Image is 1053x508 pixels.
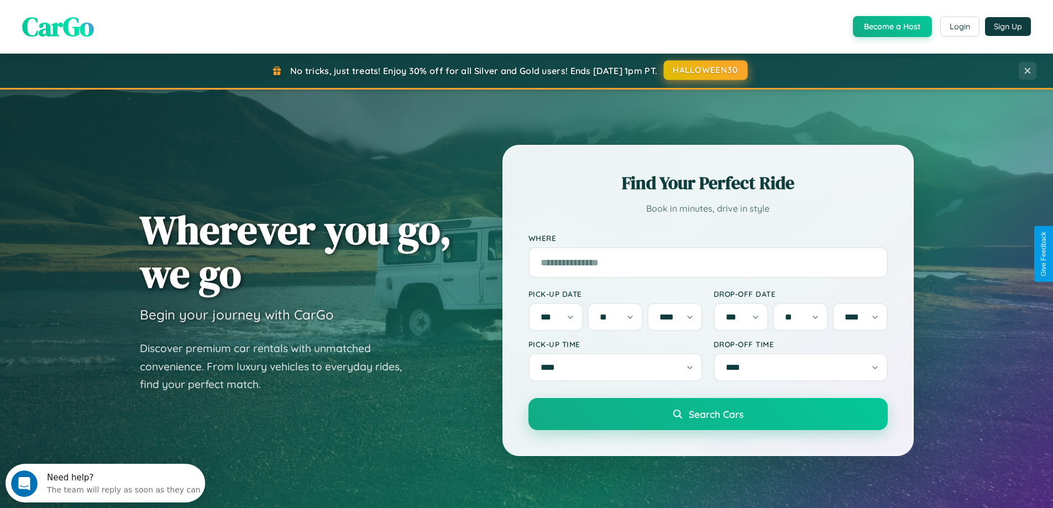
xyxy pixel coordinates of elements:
[853,16,932,37] button: Become a Host
[689,408,743,420] span: Search Cars
[714,289,888,298] label: Drop-off Date
[41,9,195,18] div: Need help?
[22,8,94,45] span: CarGo
[528,201,888,217] p: Book in minutes, drive in style
[140,208,452,295] h1: Wherever you go, we go
[528,398,888,430] button: Search Cars
[11,470,38,497] iframe: Intercom live chat
[6,464,205,502] iframe: Intercom live chat discovery launcher
[528,289,703,298] label: Pick-up Date
[528,233,888,243] label: Where
[4,4,206,35] div: Open Intercom Messenger
[41,18,195,30] div: The team will reply as soon as they can
[140,339,416,394] p: Discover premium car rentals with unmatched convenience. From luxury vehicles to everyday rides, ...
[664,60,748,80] button: HALLOWEEN30
[290,65,657,76] span: No tricks, just treats! Enjoy 30% off for all Silver and Gold users! Ends [DATE] 1pm PT.
[528,339,703,349] label: Pick-up Time
[528,171,888,195] h2: Find Your Perfect Ride
[140,306,334,323] h3: Begin your journey with CarGo
[1040,232,1047,276] div: Give Feedback
[985,17,1031,36] button: Sign Up
[714,339,888,349] label: Drop-off Time
[940,17,979,36] button: Login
